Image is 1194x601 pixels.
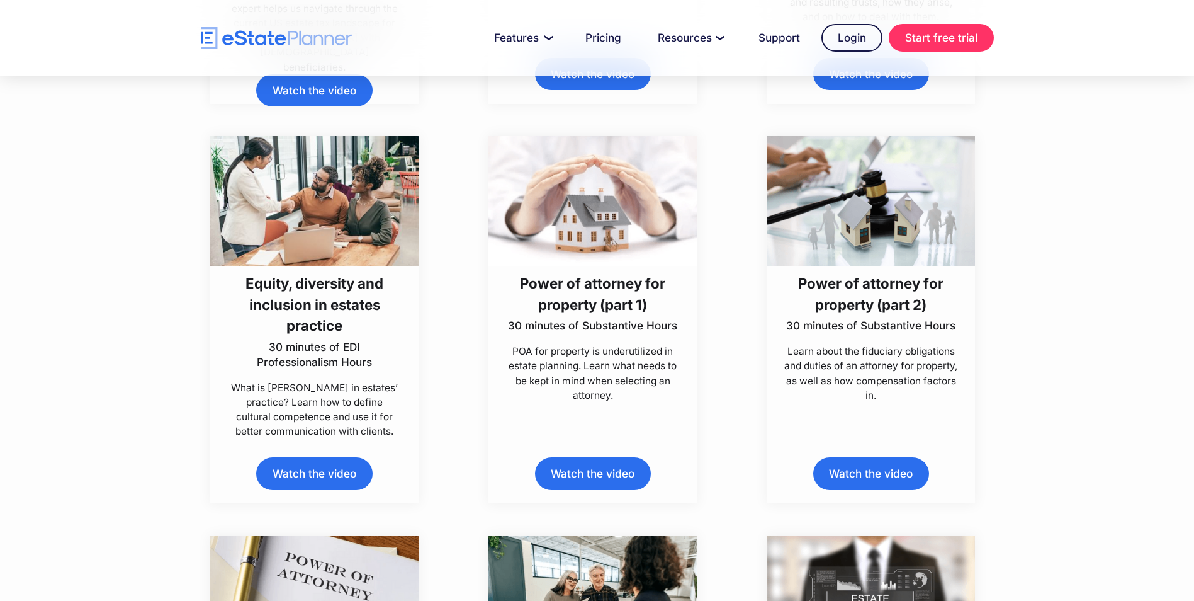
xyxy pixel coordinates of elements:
[784,273,958,315] h3: Power of attorney for property (part 2)
[813,457,929,489] a: Watch the video
[201,27,352,49] a: home
[643,25,737,50] a: Resources
[256,457,372,489] a: Watch the video
[506,273,680,315] h3: Power of attorney for property (part 1)
[228,340,402,370] p: 30 minutes of EDI Professionalism Hours
[784,318,958,333] p: 30 minutes of Substantive Hours
[256,74,372,106] a: Watch the video
[228,273,402,336] h3: Equity, diversity and inclusion in estates practice
[535,457,651,489] a: Watch the video
[488,136,697,403] a: Power of attorney for property (part 1)30 minutes of Substantive HoursPOA for property is underut...
[506,344,680,403] p: POA for property is underutilized in estate planning. Learn what needs to be kept in mind when se...
[228,381,402,439] p: What is [PERSON_NAME] in estates’ practice? Learn how to define cultural competence and use it fo...
[743,25,815,50] a: Support
[570,25,636,50] a: Pricing
[821,24,882,52] a: Login
[889,24,994,52] a: Start free trial
[506,318,680,333] p: 30 minutes of Substantive Hours
[784,344,958,403] p: Learn about the fiduciary obligations and duties of an attorney for property, as well as how comp...
[479,25,564,50] a: Features
[767,136,976,403] a: Power of attorney for property (part 2)30 minutes of Substantive HoursLearn about the fiduciary o...
[210,136,419,438] a: Equity, diversity and inclusion in estates practice30 minutes of EDI Professionalism HoursWhat is...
